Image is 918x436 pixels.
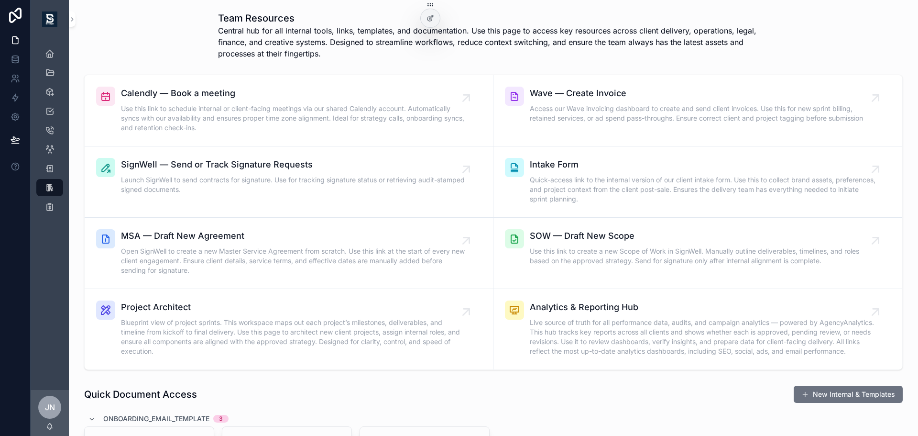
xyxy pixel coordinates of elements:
[45,402,55,413] span: JN
[493,289,902,369] a: Analytics & Reporting HubLive source of truth for all performance data, audits, and campaign anal...
[218,25,769,59] span: Central hub for all internal tools, links, templates, and documentation. Use this page to access ...
[121,318,466,356] span: Blueprint view of project sprints. This workspace maps out each project’s milestones, deliverable...
[103,414,209,424] span: ONBOARDING_EMAIL_TEMPLATE
[493,146,902,218] a: Intake FormQuick-access link to the internal version of our client intake form. Use this to colle...
[31,38,69,228] div: scrollable content
[530,104,875,123] span: Access our Wave invoicing dashboard to create and send client invoices. Use this for new sprint b...
[121,229,466,243] span: MSA — Draft New Agreement
[121,175,466,194] span: Launch SignWell to send contracts for signature. Use for tracking signature status or retrieving ...
[42,11,57,27] img: App logo
[530,158,875,171] span: Intake Form
[85,75,493,146] a: Calendly — Book a meetingUse this link to schedule internal or client-facing meetings via our sha...
[493,75,902,146] a: Wave — Create InvoiceAccess our Wave invoicing dashboard to create and send client invoices. Use ...
[530,87,875,100] span: Wave — Create Invoice
[85,218,493,289] a: MSA — Draft New AgreementOpen SignWell to create a new Master Service Agreement from scratch. Use...
[530,246,875,266] span: Use this link to create a new Scope of Work in SignWell. Manually outline deliverables, timelines...
[493,218,902,289] a: SOW — Draft New ScopeUse this link to create a new Scope of Work in SignWell. Manually outline de...
[121,246,466,275] span: Open SignWell to create a new Master Service Agreement from scratch. Use this link at the start o...
[121,104,466,133] span: Use this link to schedule internal or client-facing meetings via our shared Calendly account. Aut...
[85,289,493,369] a: Project ArchitectBlueprint view of project sprints. This workspace maps out each project’s milest...
[219,415,223,423] div: 3
[530,318,875,356] span: Live source of truth for all performance data, audits, and campaign analytics — powered by Agency...
[530,229,875,243] span: SOW — Draft New Scope
[121,158,466,171] span: SignWell — Send or Track Signature Requests
[530,301,875,314] span: Analytics & Reporting Hub
[794,386,903,403] button: New Internal & Templates
[84,388,197,401] h1: Quick Document Access
[121,87,466,100] span: Calendly — Book a meeting
[530,175,875,204] span: Quick-access link to the internal version of our client intake form. Use this to collect brand as...
[218,11,769,25] h1: Team Resources
[121,301,466,314] span: Project Architect
[85,146,493,218] a: SignWell — Send or Track Signature RequestsLaunch SignWell to send contracts for signature. Use f...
